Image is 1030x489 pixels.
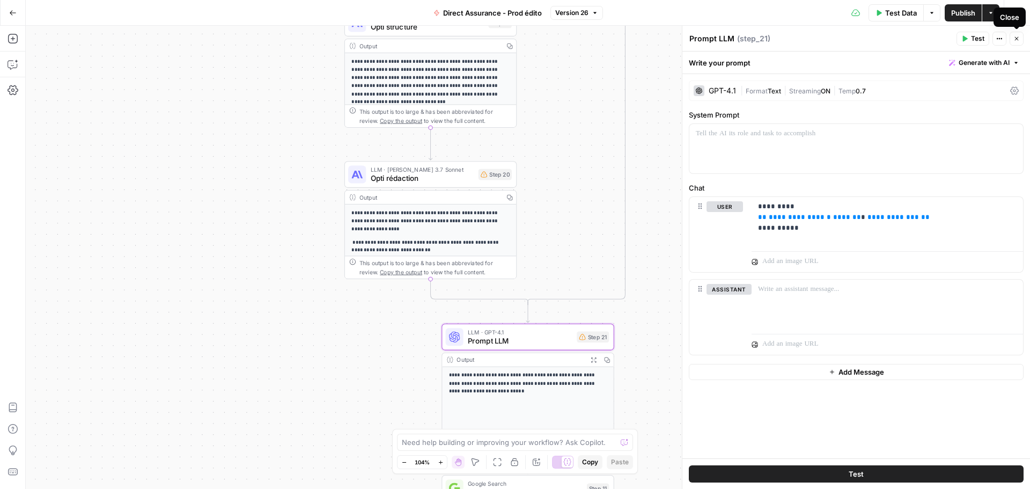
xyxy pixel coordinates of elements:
span: Copy the output [380,268,422,275]
label: Chat [689,183,1024,193]
div: Close [1000,12,1019,23]
button: Direct Assurance - Prod édito [427,4,548,21]
div: GPT-4.1 [709,87,736,94]
span: 0.7 [856,87,866,95]
button: Generate with AI [945,56,1024,70]
span: Test Data [885,8,917,18]
div: Step 20 [479,169,512,180]
textarea: Prompt LLM [689,33,734,44]
span: Format [746,87,768,95]
span: Prompt LLM [468,335,572,347]
span: Direct Assurance - Prod édito [443,8,542,18]
span: | [740,85,746,96]
span: ( step_21 ) [737,33,770,44]
div: Output [359,193,499,202]
span: Copy [582,457,598,467]
button: Test [957,32,989,46]
div: Write your prompt [682,52,1030,74]
button: Copy [578,455,602,469]
button: Test [689,465,1024,483]
div: Output [457,355,583,364]
span: Streaming [789,87,821,95]
button: Publish [945,4,982,21]
g: Edge from step_20 to step_16-conditional-end [431,279,528,305]
span: Google Search [468,479,583,488]
div: assistant [689,280,743,355]
span: ON [821,87,830,95]
div: This output is too large & has been abbreviated for review. to view the full content. [359,107,512,125]
div: Step 21 [577,331,609,342]
span: Test [849,469,864,479]
button: Version 26 [550,6,603,20]
span: Add Message [838,367,884,377]
span: Paste [611,457,629,467]
span: | [830,85,838,96]
label: System Prompt [689,110,1024,120]
div: Step 19 [488,18,512,28]
div: Output [359,41,499,50]
div: This output is too large & has been abbreviated for review. to view the full content. [359,259,512,276]
span: | [781,85,789,96]
span: Temp [838,87,856,95]
span: LLM · GPT-4.1 [468,327,572,337]
g: Edge from step_19 to step_20 [429,128,432,160]
span: LLM · [PERSON_NAME] 3.7 Sonnet [371,165,474,174]
g: Edge from step_16-conditional-end to step_21 [526,302,529,322]
button: assistant [707,284,752,295]
button: Add Message [689,364,1024,380]
span: Publish [951,8,975,18]
span: Opti structure [371,21,484,33]
span: Copy the output [380,117,422,123]
span: 104% [415,458,430,466]
span: Generate with AI [959,58,1010,68]
span: Test [971,34,984,43]
div: user [689,197,743,272]
button: Test Data [869,4,923,21]
button: Paste [607,455,633,469]
button: user [707,201,743,212]
span: Version 26 [555,8,588,18]
span: Text [768,87,781,95]
span: Opti rédaction [371,173,474,184]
